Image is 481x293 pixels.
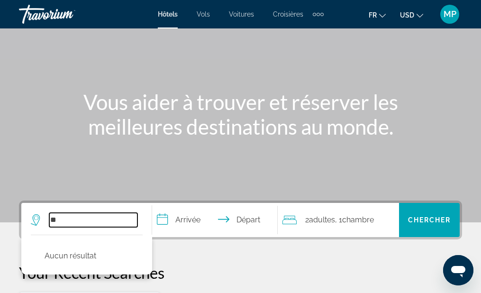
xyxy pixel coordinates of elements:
[19,263,462,282] p: Your Recent Searches
[309,215,335,224] span: Adultes
[19,2,114,27] a: Travorium
[335,213,374,227] span: , 1
[273,10,303,18] a: Croisières
[444,9,456,19] span: MP
[278,203,399,237] button: Travelers: 2 adults, 0 children
[305,213,335,227] span: 2
[369,11,377,19] span: fr
[408,216,451,224] span: Chercher
[369,8,386,22] button: Change language
[399,203,460,237] button: Chercher
[342,215,374,224] span: Chambre
[152,203,278,237] button: Check in and out dates
[197,10,210,18] a: Vols
[437,4,462,24] button: User Menu
[63,90,418,139] h1: Vous aider à trouver et réserver les meilleures destinations au monde.
[45,249,96,263] p: Aucun résultat
[443,255,473,285] iframe: Bouton de lancement de la fenêtre de messagerie
[229,10,254,18] a: Voitures
[400,8,423,22] button: Change currency
[21,203,460,237] div: Search widget
[400,11,414,19] span: USD
[158,10,178,18] a: Hôtels
[313,7,324,22] button: Extra navigation items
